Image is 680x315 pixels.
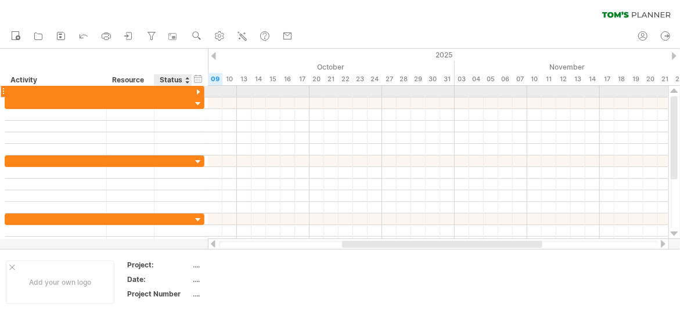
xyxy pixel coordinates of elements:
div: Wednesday, 15 October 2025 [266,73,280,85]
div: Thursday, 23 October 2025 [353,73,368,85]
div: Friday, 24 October 2025 [368,73,382,85]
div: Friday, 7 November 2025 [513,73,527,85]
div: .... [193,260,291,270]
div: Wednesday, 22 October 2025 [339,73,353,85]
div: Monday, 13 October 2025 [237,73,251,85]
div: Friday, 10 October 2025 [222,73,237,85]
div: Friday, 14 November 2025 [585,73,600,85]
div: Status [160,74,185,86]
div: Thursday, 6 November 2025 [498,73,513,85]
div: Monday, 10 November 2025 [527,73,542,85]
div: Monday, 20 October 2025 [310,73,324,85]
div: Wednesday, 19 November 2025 [629,73,643,85]
div: Friday, 21 November 2025 [658,73,672,85]
div: Wednesday, 29 October 2025 [411,73,426,85]
div: Project Number [127,289,191,299]
div: Tuesday, 11 November 2025 [542,73,556,85]
div: Tuesday, 4 November 2025 [469,73,484,85]
div: Tuesday, 14 October 2025 [251,73,266,85]
div: Monday, 3 November 2025 [455,73,469,85]
div: Tuesday, 18 November 2025 [614,73,629,85]
div: Thursday, 13 November 2025 [571,73,585,85]
div: Activity [10,74,100,86]
div: Tuesday, 28 October 2025 [397,73,411,85]
div: Resource [112,74,147,86]
div: Thursday, 16 October 2025 [280,73,295,85]
div: October 2025 [121,61,455,73]
div: Friday, 31 October 2025 [440,73,455,85]
div: Friday, 17 October 2025 [295,73,310,85]
div: Wednesday, 12 November 2025 [556,73,571,85]
div: Date: [127,274,191,284]
div: Thursday, 20 November 2025 [643,73,658,85]
div: Project: [127,260,191,270]
div: Thursday, 30 October 2025 [426,73,440,85]
div: Add your own logo [6,260,114,304]
div: Monday, 17 November 2025 [600,73,614,85]
div: Tuesday, 21 October 2025 [324,73,339,85]
div: .... [193,289,291,299]
div: Wednesday, 5 November 2025 [484,73,498,85]
div: .... [193,274,291,284]
div: Thursday, 9 October 2025 [208,73,222,85]
div: Monday, 27 October 2025 [382,73,397,85]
